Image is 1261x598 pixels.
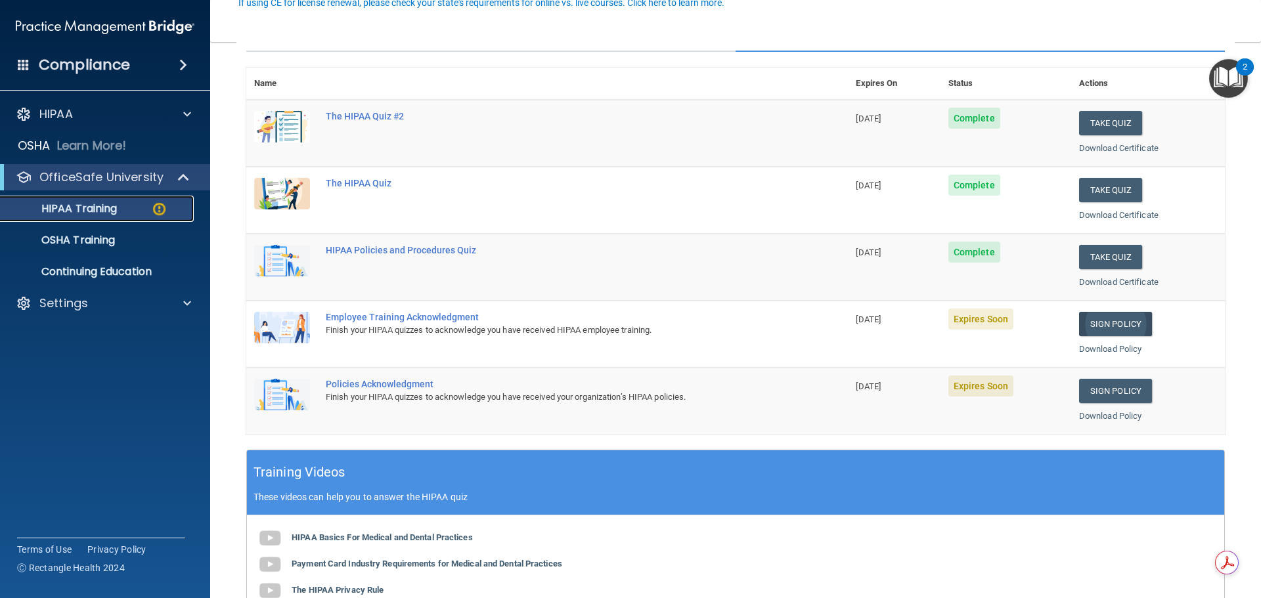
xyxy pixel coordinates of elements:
button: Take Quiz [1079,111,1142,135]
p: Continuing Education [9,265,188,278]
p: Settings [39,295,88,311]
img: PMB logo [16,14,194,40]
div: 2 [1243,67,1247,84]
div: The HIPAA Quiz [326,178,782,188]
a: Terms of Use [17,543,72,556]
th: Status [940,68,1071,100]
span: Complete [948,108,1000,129]
a: OfficeSafe University [16,169,190,185]
h5: Training Videos [254,461,345,484]
button: Open Resource Center, 2 new notifications [1209,59,1248,98]
iframe: Drift Widget Chat Controller [1195,507,1245,557]
p: HIPAA [39,106,73,122]
a: Sign Policy [1079,379,1152,403]
a: Download Policy [1079,344,1142,354]
span: Complete [948,242,1000,263]
img: gray_youtube_icon.38fcd6cc.png [257,551,283,578]
a: Sign Policy [1079,312,1152,336]
th: Name [246,68,318,100]
div: Policies Acknowledgment [326,379,782,389]
b: Payment Card Industry Requirements for Medical and Dental Practices [292,559,562,568]
span: Expires Soon [948,375,1013,396]
div: Finish your HIPAA quizzes to acknowledge you have received your organization’s HIPAA policies. [326,389,782,405]
span: Ⓒ Rectangle Health 2024 [17,561,125,574]
p: These videos can help you to answer the HIPAA quiz [254,492,1218,502]
h4: Compliance [39,56,130,74]
a: HIPAA [16,106,191,122]
a: Settings [16,295,191,311]
span: [DATE] [856,247,881,257]
a: Download Policy [1079,411,1142,421]
div: Employee Training Acknowledgment [326,312,782,322]
span: [DATE] [856,314,881,324]
div: HIPAA Policies and Procedures Quiz [326,245,782,255]
p: OSHA [18,138,51,154]
span: Expires Soon [948,309,1013,330]
div: The HIPAA Quiz #2 [326,111,782,121]
p: OSHA Training [9,234,115,247]
img: warning-circle.0cc9ac19.png [151,201,167,217]
span: [DATE] [856,381,881,391]
th: Actions [1071,68,1225,100]
a: Download Certificate [1079,143,1159,153]
p: HIPAA Training [9,202,117,215]
a: Download Certificate [1079,277,1159,287]
p: OfficeSafe University [39,169,164,185]
th: Expires On [848,68,940,100]
button: Take Quiz [1079,178,1142,202]
a: Privacy Policy [87,543,146,556]
b: The HIPAA Privacy Rule [292,585,384,595]
span: Complete [948,175,1000,196]
a: Download Certificate [1079,210,1159,220]
span: [DATE] [856,181,881,190]
p: Learn More! [57,138,127,154]
div: Finish your HIPAA quizzes to acknowledge you have received HIPAA employee training. [326,322,782,338]
span: [DATE] [856,114,881,123]
img: gray_youtube_icon.38fcd6cc.png [257,525,283,551]
button: Take Quiz [1079,245,1142,269]
b: HIPAA Basics For Medical and Dental Practices [292,532,473,542]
